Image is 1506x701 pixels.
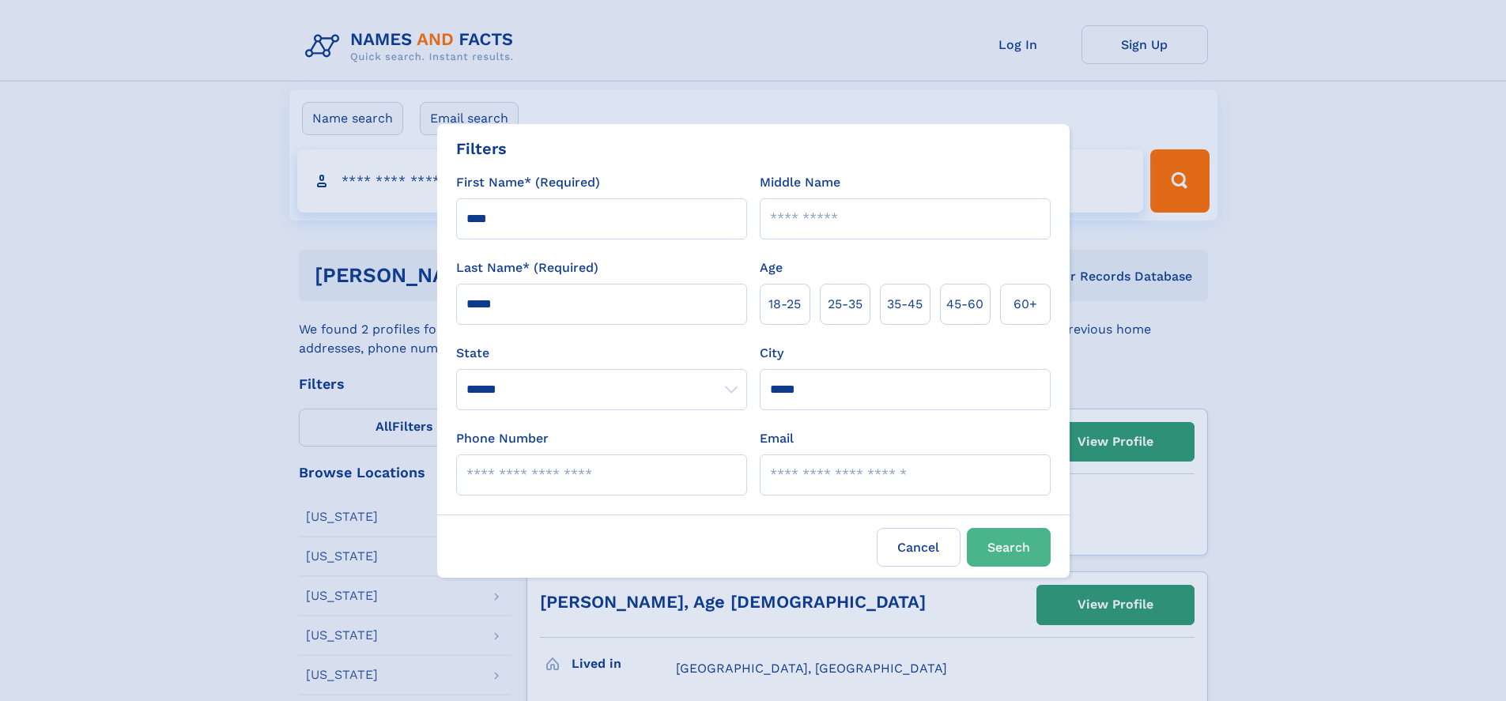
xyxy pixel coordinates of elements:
label: Middle Name [760,173,840,192]
span: 35‑45 [887,295,923,314]
span: 25‑35 [828,295,862,314]
button: Search [967,528,1051,567]
span: 60+ [1013,295,1037,314]
label: City [760,344,783,363]
label: Phone Number [456,429,549,448]
label: First Name* (Required) [456,173,600,192]
label: State [456,344,747,363]
label: Last Name* (Required) [456,258,598,277]
span: 18‑25 [768,295,801,314]
span: 45‑60 [946,295,983,314]
label: Cancel [877,528,961,567]
div: Filters [456,137,507,160]
label: Age [760,258,783,277]
label: Email [760,429,794,448]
